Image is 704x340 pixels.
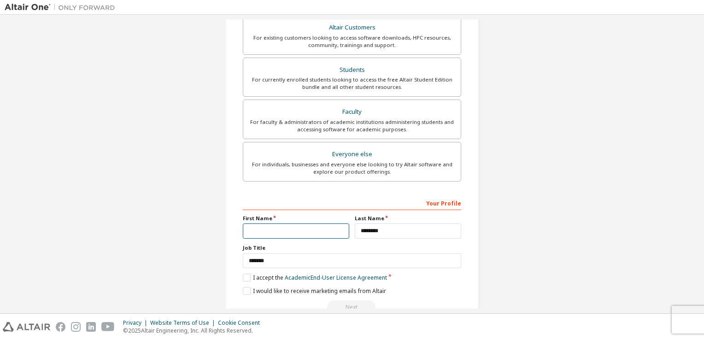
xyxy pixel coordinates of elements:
[5,3,120,12] img: Altair One
[249,21,455,34] div: Altair Customers
[123,319,150,327] div: Privacy
[249,34,455,49] div: For existing customers looking to access software downloads, HPC resources, community, trainings ...
[243,244,461,252] label: Job Title
[285,274,387,281] a: Academic End-User License Agreement
[243,274,387,281] label: I accept the
[101,322,115,332] img: youtube.svg
[123,327,265,334] p: © 2025 Altair Engineering, Inc. All Rights Reserved.
[249,161,455,176] div: For individuals, businesses and everyone else looking to try Altair software and explore our prod...
[3,322,50,332] img: altair_logo.svg
[249,118,455,133] div: For faculty & administrators of academic institutions administering students and accessing softwa...
[249,76,455,91] div: For currently enrolled students looking to access the free Altair Student Edition bundle and all ...
[249,64,455,76] div: Students
[243,300,461,314] div: You need to provide your academic email
[355,215,461,222] label: Last Name
[243,215,349,222] label: First Name
[56,322,65,332] img: facebook.svg
[243,287,386,295] label: I would like to receive marketing emails from Altair
[249,148,455,161] div: Everyone else
[218,319,265,327] div: Cookie Consent
[249,106,455,118] div: Faculty
[243,195,461,210] div: Your Profile
[86,322,96,332] img: linkedin.svg
[71,322,81,332] img: instagram.svg
[150,319,218,327] div: Website Terms of Use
